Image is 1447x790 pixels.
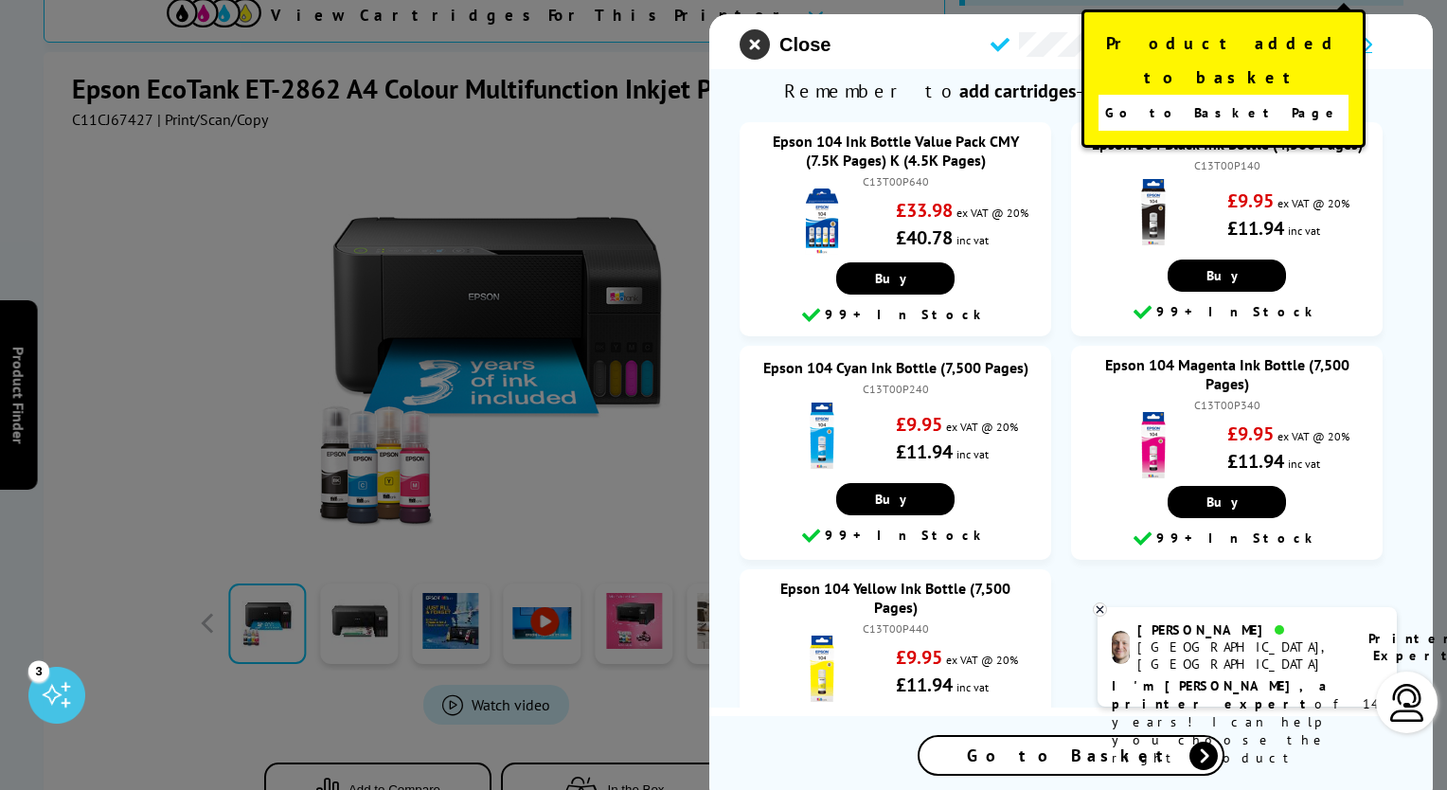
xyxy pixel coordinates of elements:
span: ex VAT @ 20% [946,653,1018,667]
button: close modal [740,29,831,60]
span: ex VAT @ 20% [1277,196,1349,210]
strong: £33.98 [896,198,953,223]
p: of 14 years! I can help you choose the right product [1112,677,1383,767]
span: Go to Basket Page [1105,99,1341,126]
strong: £9.95 [1227,422,1274,446]
div: 99+ In Stock [1081,528,1373,550]
a: Epson 104 Ink Bottle Value Pack CMY (7.5K Pages) K (4.5K Pages) [773,132,1019,170]
div: 99+ In Stock [749,525,1042,548]
div: C13T00P240 [759,382,1032,396]
b: I'm [PERSON_NAME], a printer expert [1112,677,1332,712]
a: Epson 104 Yellow Ink Bottle (7,500 Pages) [780,579,1010,617]
span: Remember to - Don’t run out! [709,69,1433,113]
strong: £11.94 [1227,216,1284,241]
img: Epson 104 Magenta Ink Bottle (7,500 Pages) [1120,412,1187,478]
b: add cartridges [959,79,1076,103]
span: inc vat [956,233,989,247]
span: ex VAT @ 20% [956,206,1028,220]
div: C13T00P640 [759,174,1032,189]
img: user-headset-light.svg [1388,684,1426,722]
div: 99+ In Stock [1081,301,1373,324]
a: Go to Basket [918,735,1224,776]
img: Epson 104 Ink Bottle Value Pack CMY (7.5K Pages) K (4.5K Pages) [789,189,855,255]
a: Epson 104 Magenta Ink Bottle (7,500 Pages) [1105,355,1349,393]
div: [GEOGRAPHIC_DATA], [GEOGRAPHIC_DATA] [1137,638,1345,673]
span: ex VAT @ 20% [1277,429,1349,443]
div: 99+ In Stock [749,304,1042,327]
a: Go to Basket Page [1099,95,1349,131]
div: C13T00P440 [759,621,1032,636]
strong: £11.94 [896,673,953,697]
strong: £11.94 [896,440,953,464]
div: 3 [28,660,49,681]
span: inc vat [956,680,989,694]
span: inc vat [1288,224,1320,238]
span: inc vat [1288,457,1320,471]
strong: £11.94 [1227,449,1284,474]
strong: £9.95 [1227,189,1274,213]
img: Epson 104 Black Ink Bottle (4,500 Pages) [1120,179,1187,245]
img: ashley-livechat.png [1112,631,1130,664]
span: Close [779,34,831,56]
div: C13T00P340 [1090,398,1364,412]
div: [PERSON_NAME] [1137,621,1345,638]
span: Buy [1206,494,1247,511]
div: C13T00P140 [1090,158,1364,172]
span: inc vat [956,447,989,461]
img: Epson 104 Cyan Ink Bottle (7,500 Pages) [789,403,855,469]
span: Buy [875,491,916,508]
span: Go to Basket [967,745,1175,766]
a: Epson 104 Cyan Ink Bottle (7,500 Pages) [763,358,1028,377]
div: Product added to basket [1081,9,1366,148]
span: Buy [875,270,916,287]
strong: £9.95 [896,412,942,437]
span: Buy [1206,267,1247,284]
span: ex VAT @ 20% [946,420,1018,434]
strong: £40.78 [896,225,953,250]
strong: £9.95 [896,645,942,670]
img: Epson 104 Yellow Ink Bottle (7,500 Pages) [789,636,855,702]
